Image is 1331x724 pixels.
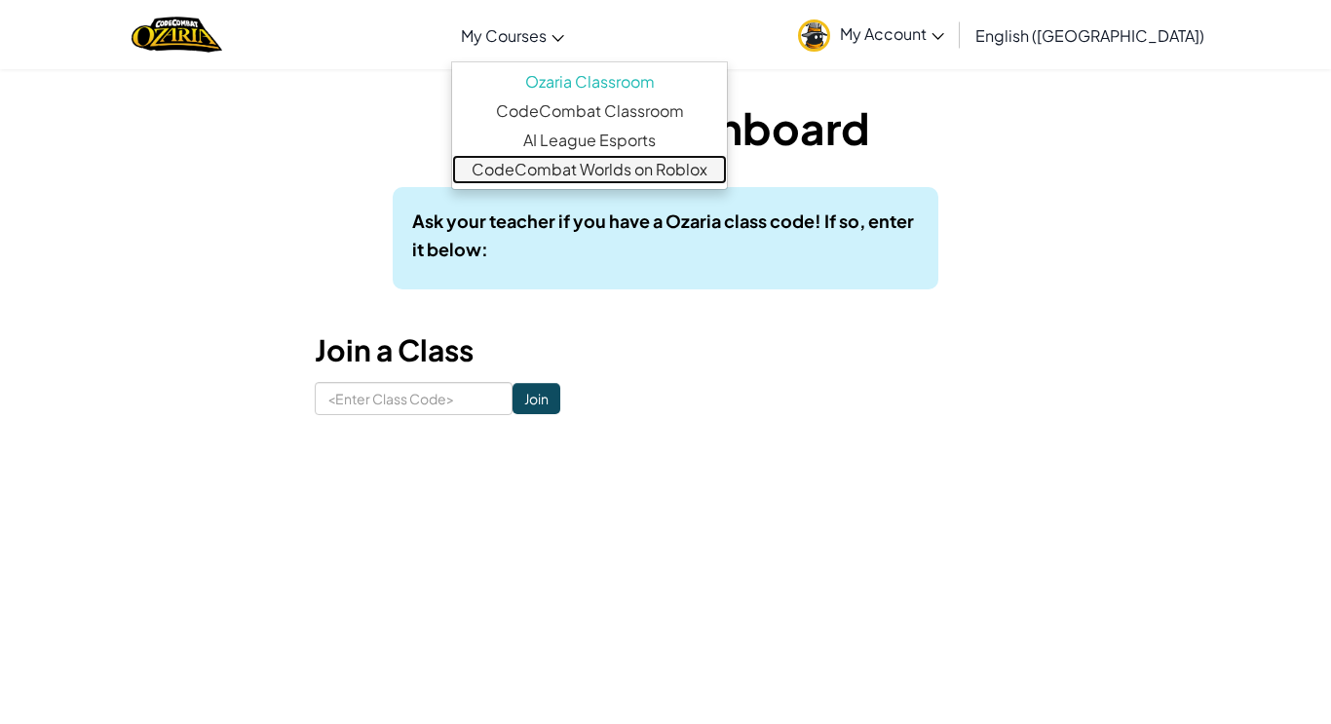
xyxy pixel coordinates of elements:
a: Ozaria by CodeCombat logo [132,15,222,55]
a: AI League Esports [452,126,727,155]
a: My Account [788,4,954,65]
a: CodeCombat Classroom [452,96,727,126]
input: <Enter Class Code> [315,382,513,415]
a: My Courses [451,9,574,61]
img: Home [132,15,222,55]
h1: Student Dashboard [315,97,1016,158]
span: My Courses [461,25,547,46]
h3: Join a Class [315,328,1016,372]
span: My Account [840,23,944,44]
span: English ([GEOGRAPHIC_DATA]) [975,25,1204,46]
a: Ozaria Classroom [452,67,727,96]
img: avatar [798,19,830,52]
a: English ([GEOGRAPHIC_DATA]) [966,9,1214,61]
a: CodeCombat Worlds on Roblox [452,155,727,184]
b: Ask your teacher if you have a Ozaria class code! If so, enter it below: [412,210,914,260]
input: Join [513,383,560,414]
